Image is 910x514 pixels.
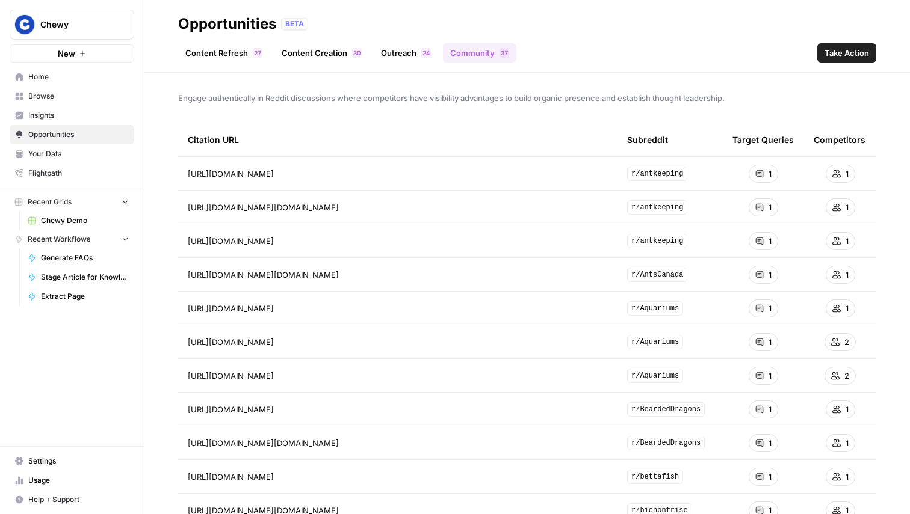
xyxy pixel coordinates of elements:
[769,437,772,449] span: 1
[627,123,668,156] div: Subreddit
[58,47,75,60] span: New
[357,48,361,58] span: 0
[627,436,705,450] span: r/BeardedDragons
[28,148,129,159] span: Your Data
[769,370,772,382] span: 1
[188,201,339,213] span: [URL][DOMAIN_NAME][DOMAIN_NAME]
[28,475,129,486] span: Usage
[281,18,308,30] div: BETA
[844,370,849,382] span: 2
[769,336,772,348] span: 1
[28,91,129,102] span: Browse
[10,490,134,509] button: Help + Support
[846,471,849,483] span: 1
[258,48,261,58] span: 7
[28,456,129,467] span: Settings
[22,211,134,230] a: Chewy Demo
[28,129,129,140] span: Opportunities
[374,43,438,63] a: Outreach24
[627,301,683,316] span: r/Aquariums
[817,43,876,63] button: Take Action
[22,268,134,287] a: Stage Article for Knowledge Base
[10,144,134,164] a: Your Data
[627,234,687,248] span: r/antkeeping
[846,437,849,449] span: 1
[846,269,849,281] span: 1
[627,200,687,215] span: r/antkeeping
[846,403,849,415] span: 1
[627,167,687,181] span: r/antkeeping
[814,123,865,156] div: Competitors
[188,336,274,348] span: [URL][DOMAIN_NAME]
[28,494,129,505] span: Help + Support
[14,14,36,35] img: Chewy Logo
[501,48,504,58] span: 3
[825,47,869,59] span: Take Action
[422,48,426,58] span: 2
[178,14,276,34] div: Opportunities
[627,268,687,282] span: r/AntsCanada
[846,201,849,213] span: 1
[10,125,134,144] a: Opportunities
[421,48,431,58] div: 24
[254,48,258,58] span: 2
[28,72,129,82] span: Home
[769,471,772,483] span: 1
[443,43,516,63] a: Community37
[28,234,90,245] span: Recent Workflows
[10,106,134,125] a: Insights
[769,235,772,247] span: 1
[769,302,772,314] span: 1
[627,369,683,383] span: r/Aquariums
[28,197,72,207] span: Recent Grids
[188,403,274,415] span: [URL][DOMAIN_NAME]
[40,19,113,31] span: Chewy
[22,287,134,306] a: Extract Page
[10,451,134,471] a: Settings
[28,168,129,179] span: Flightpath
[10,164,134,183] a: Flightpath
[846,302,849,314] span: 1
[627,402,705,417] span: r/BeardedDragons
[426,48,430,58] span: 4
[627,470,683,484] span: r/bettafish
[188,235,274,247] span: [URL][DOMAIN_NAME]
[846,168,849,180] span: 1
[504,48,508,58] span: 7
[844,336,849,348] span: 2
[353,48,357,58] span: 3
[41,291,129,302] span: Extract Page
[10,193,134,211] button: Recent Grids
[10,471,134,490] a: Usage
[41,252,129,263] span: Generate FAQs
[178,92,876,104] span: Engage authentically in Reddit discussions where competitors have visibility advantages to build ...
[188,370,274,382] span: [URL][DOMAIN_NAME]
[627,335,683,349] span: r/Aquariums
[178,43,270,63] a: Content Refresh27
[769,201,772,213] span: 1
[10,230,134,248] button: Recent Workflows
[41,215,129,226] span: Chewy Demo
[22,248,134,268] a: Generate FAQs
[769,403,772,415] span: 1
[846,235,849,247] span: 1
[10,44,134,63] button: New
[732,123,794,156] div: Target Queries
[41,272,129,283] span: Stage Article for Knowledge Base
[188,123,608,156] div: Citation URL
[10,10,134,40] button: Workspace: Chewy
[253,48,262,58] div: 27
[28,110,129,121] span: Insights
[352,48,362,58] div: 30
[188,168,274,180] span: [URL][DOMAIN_NAME]
[10,87,134,106] a: Browse
[188,302,274,314] span: [URL][DOMAIN_NAME]
[10,67,134,87] a: Home
[188,437,339,449] span: [URL][DOMAIN_NAME][DOMAIN_NAME]
[274,43,369,63] a: Content Creation30
[188,269,339,281] span: [URL][DOMAIN_NAME][DOMAIN_NAME]
[769,269,772,281] span: 1
[188,471,274,483] span: [URL][DOMAIN_NAME]
[769,168,772,180] span: 1
[500,48,509,58] div: 37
